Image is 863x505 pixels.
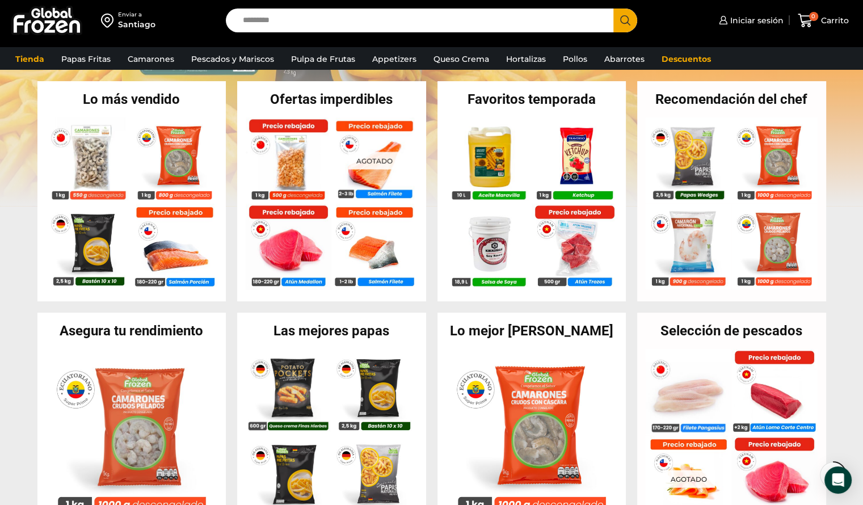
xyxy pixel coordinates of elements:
[186,48,280,70] a: Pescados y Mariscos
[37,92,226,106] h2: Lo más vendido
[795,7,852,34] a: 0 Carrito
[599,48,650,70] a: Abarrotes
[809,12,818,21] span: 0
[656,48,717,70] a: Descuentos
[118,19,155,30] div: Santiago
[428,48,495,70] a: Queso Crema
[437,92,626,106] h2: Favoritos temporada
[348,152,401,169] p: Agotado
[56,48,116,70] a: Papas Fritas
[10,48,50,70] a: Tienda
[557,48,593,70] a: Pollos
[824,466,852,494] div: Open Intercom Messenger
[237,92,426,106] h2: Ofertas imperdibles
[101,11,118,30] img: address-field-icon.svg
[237,324,426,338] h2: Las mejores papas
[613,9,637,32] button: Search button
[500,48,552,70] a: Hortalizas
[437,324,626,338] h2: Lo mejor [PERSON_NAME]
[37,324,226,338] h2: Asegura tu rendimiento
[727,15,784,26] span: Iniciar sesión
[118,11,155,19] div: Enviar a
[122,48,180,70] a: Camarones
[637,92,826,106] h2: Recomendación del chef
[663,470,715,487] p: Agotado
[818,15,849,26] span: Carrito
[637,324,826,338] h2: Selección de pescados
[716,9,784,32] a: Iniciar sesión
[367,48,422,70] a: Appetizers
[285,48,361,70] a: Pulpa de Frutas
